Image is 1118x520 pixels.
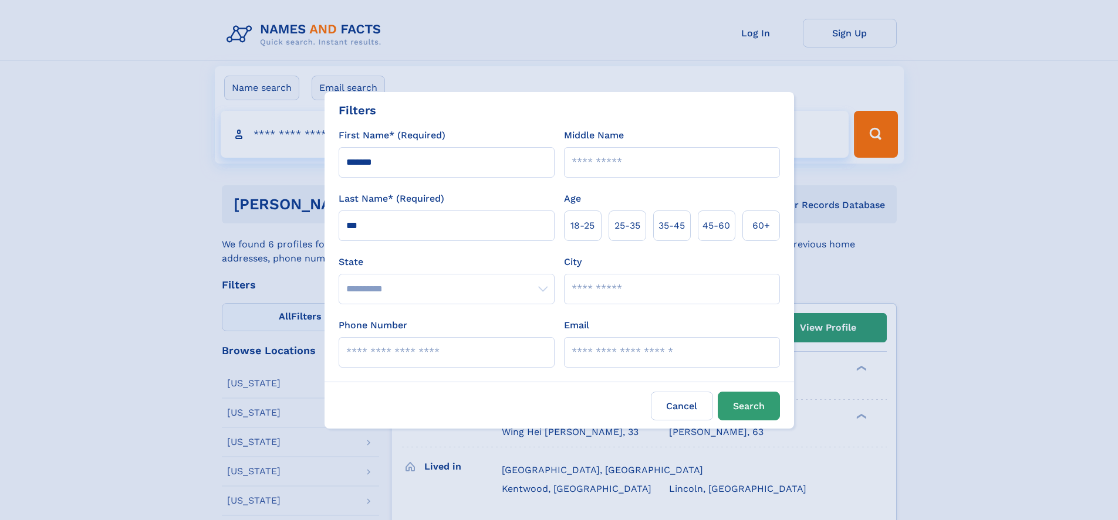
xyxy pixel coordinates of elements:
label: Last Name* (Required) [339,192,444,206]
label: Middle Name [564,128,624,142]
span: 25‑35 [614,219,640,233]
label: City [564,255,582,269]
span: 60+ [752,219,770,233]
label: State [339,255,555,269]
label: Email [564,318,589,332]
span: 45‑60 [702,219,730,233]
label: Phone Number [339,318,407,332]
span: 18‑25 [570,219,595,233]
div: Filters [339,101,376,119]
button: Search [718,392,780,420]
label: Age [564,192,581,206]
label: First Name* (Required) [339,128,445,142]
label: Cancel [651,392,713,420]
span: 35‑45 [658,219,685,233]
